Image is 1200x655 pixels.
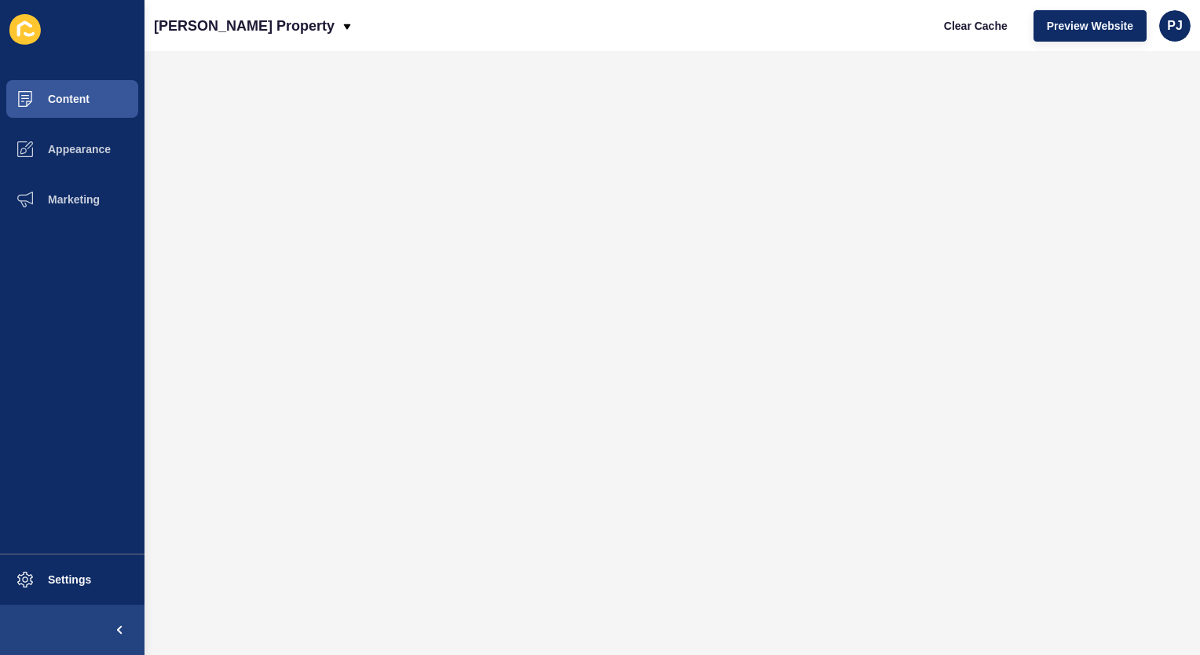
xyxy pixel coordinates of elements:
[1167,18,1183,34] span: PJ
[1034,10,1147,42] button: Preview Website
[931,10,1021,42] button: Clear Cache
[944,18,1008,34] span: Clear Cache
[154,6,335,46] p: [PERSON_NAME] Property
[1047,18,1133,34] span: Preview Website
